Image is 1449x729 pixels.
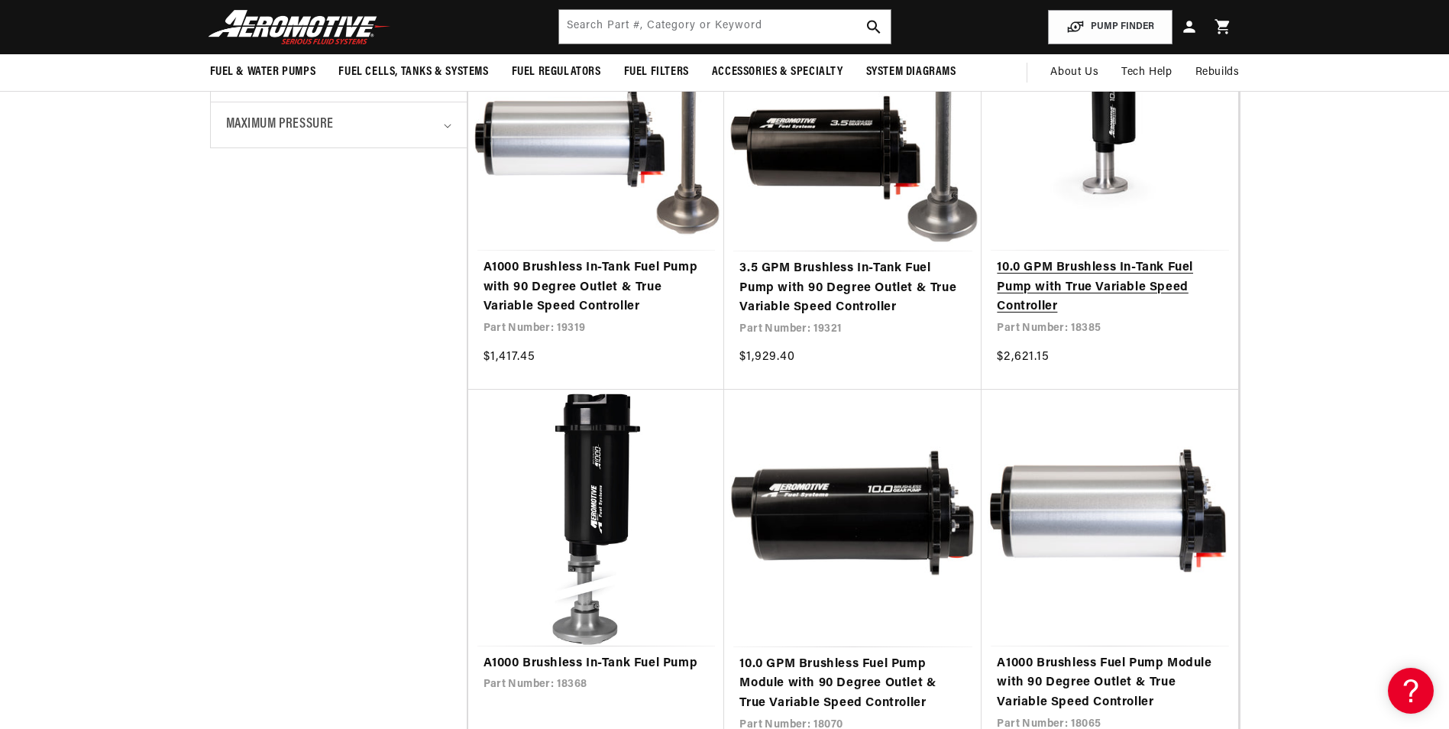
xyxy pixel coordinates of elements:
[484,258,710,317] a: A1000 Brushless In-Tank Fuel Pump with 90 Degree Outlet & True Variable Speed Controller
[1121,64,1172,81] span: Tech Help
[1039,54,1110,91] a: About Us
[500,54,613,90] summary: Fuel Regulators
[739,259,966,318] a: 3.5 GPM Brushless In-Tank Fuel Pump with 90 Degree Outlet & True Variable Speed Controller
[210,64,316,80] span: Fuel & Water Pumps
[739,655,966,714] a: 10.0 GPM Brushless Fuel Pump Module with 90 Degree Outlet & True Variable Speed Controller
[1184,54,1251,91] summary: Rebuilds
[712,64,843,80] span: Accessories & Specialty
[204,9,395,45] img: Aeromotive
[1110,54,1183,91] summary: Tech Help
[997,258,1223,317] a: 10.0 GPM Brushless In-Tank Fuel Pump with True Variable Speed Controller
[1048,10,1172,44] button: PUMP FINDER
[338,64,488,80] span: Fuel Cells, Tanks & Systems
[327,54,500,90] summary: Fuel Cells, Tanks & Systems
[199,54,328,90] summary: Fuel & Water Pumps
[1050,66,1098,78] span: About Us
[855,54,968,90] summary: System Diagrams
[613,54,700,90] summary: Fuel Filters
[857,10,891,44] button: search button
[512,64,601,80] span: Fuel Regulators
[624,64,689,80] span: Fuel Filters
[1195,64,1240,81] span: Rebuilds
[559,10,891,44] input: Search by Part Number, Category or Keyword
[226,102,451,147] summary: Maximum Pressure (0 selected)
[226,114,335,136] span: Maximum Pressure
[700,54,855,90] summary: Accessories & Specialty
[997,654,1223,713] a: A1000 Brushless Fuel Pump Module with 90 Degree Outlet & True Variable Speed Controller
[484,654,710,674] a: A1000 Brushless In-Tank Fuel Pump
[866,64,956,80] span: System Diagrams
